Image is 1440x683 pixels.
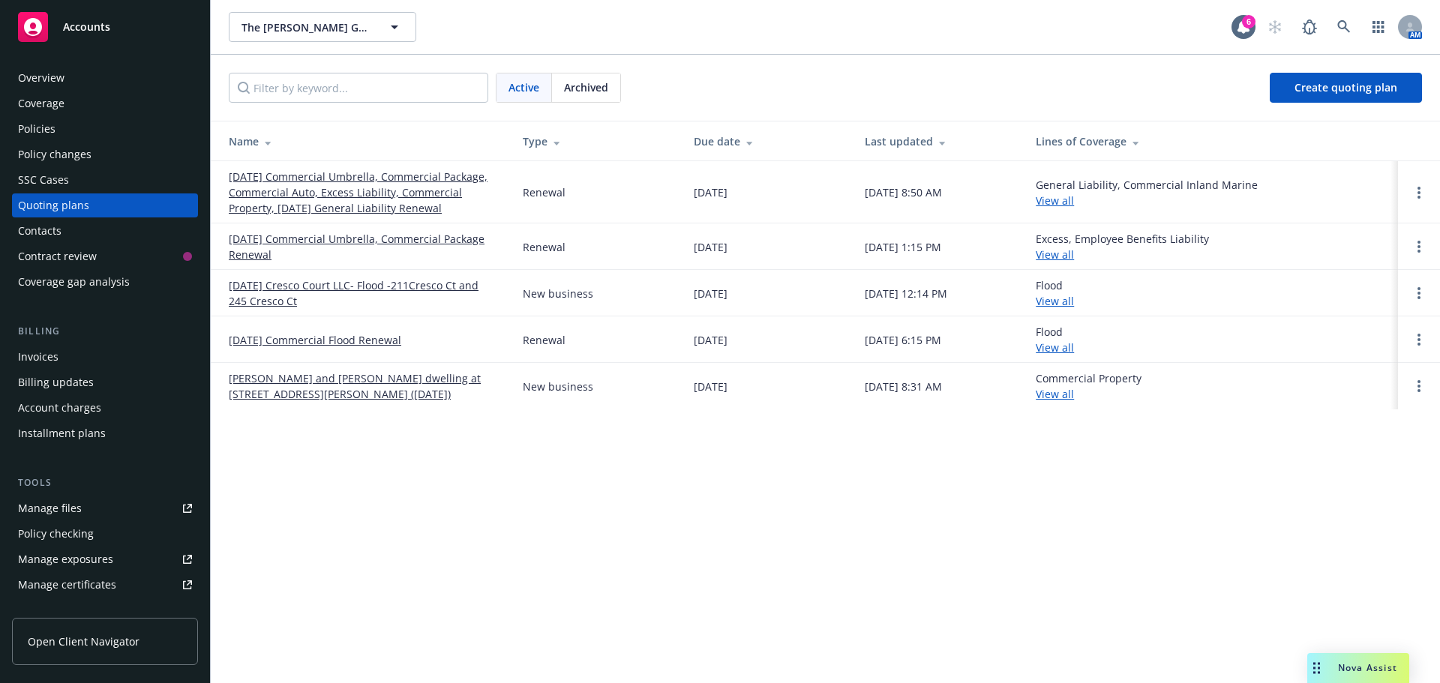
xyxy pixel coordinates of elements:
a: View all [1036,247,1074,262]
div: Manage certificates [18,573,116,597]
div: Due date [694,133,841,149]
a: Manage claims [12,598,198,622]
input: Filter by keyword... [229,73,488,103]
div: Invoices [18,345,58,369]
div: Renewal [523,184,565,200]
a: View all [1036,193,1074,208]
div: [DATE] 6:15 PM [865,332,941,348]
a: Installment plans [12,421,198,445]
a: [DATE] Commercial Umbrella, Commercial Package Renewal [229,231,499,262]
span: Accounts [63,21,110,33]
a: SSC Cases [12,168,198,192]
a: Manage files [12,496,198,520]
a: Overview [12,66,198,90]
div: Billing updates [18,370,94,394]
a: Start snowing [1260,12,1290,42]
div: Drag to move [1307,653,1326,683]
div: Policies [18,117,55,141]
a: View all [1036,294,1074,308]
div: Installment plans [18,421,106,445]
span: Create quoting plan [1294,80,1397,94]
div: Quoting plans [18,193,89,217]
span: The [PERSON_NAME] Group of Companies [241,19,371,35]
div: Manage files [18,496,82,520]
div: [DATE] [694,184,727,200]
div: Excess, Employee Benefits Liability [1036,231,1209,262]
a: View all [1036,340,1074,355]
button: The [PERSON_NAME] Group of Companies [229,12,416,42]
div: Coverage [18,91,64,115]
a: Report a Bug [1294,12,1324,42]
div: Policy changes [18,142,91,166]
a: Coverage [12,91,198,115]
a: Accounts [12,6,198,48]
a: [DATE] Cresco Court LLC- Flood -211Cresco Ct and 245 Cresco Ct [229,277,499,309]
div: [DATE] 8:50 AM [865,184,942,200]
span: Nova Assist [1338,661,1397,674]
span: Archived [564,79,608,95]
a: [DATE] Commercial Umbrella, Commercial Package, Commercial Auto, Excess Liability, Commercial Pro... [229,169,499,216]
div: Manage exposures [18,547,113,571]
a: Open options [1410,284,1428,302]
span: Open Client Navigator [28,634,139,649]
div: General Liability, Commercial Inland Marine [1036,177,1258,208]
a: [DATE] Commercial Flood Renewal [229,332,401,348]
div: Flood [1036,277,1074,309]
a: Open options [1410,377,1428,395]
div: Coverage gap analysis [18,270,130,294]
div: 6 [1242,15,1255,28]
div: Overview [18,66,64,90]
div: [DATE] [694,239,727,255]
a: Policies [12,117,198,141]
div: Contacts [18,219,61,243]
div: Renewal [523,239,565,255]
div: Account charges [18,396,101,420]
div: New business [523,286,593,301]
a: Manage certificates [12,573,198,597]
div: Type [523,133,670,149]
a: [PERSON_NAME] and [PERSON_NAME] dwelling at [STREET_ADDRESS][PERSON_NAME] ([DATE]) [229,370,499,402]
a: Invoices [12,345,198,369]
div: [DATE] [694,379,727,394]
div: Renewal [523,332,565,348]
a: View all [1036,387,1074,401]
div: Billing [12,324,198,339]
a: Create quoting plan [1270,73,1422,103]
a: Billing updates [12,370,198,394]
div: Name [229,133,499,149]
a: Contract review [12,244,198,268]
div: [DATE] [694,332,727,348]
div: [DATE] [694,286,727,301]
div: [DATE] 12:14 PM [865,286,947,301]
a: Account charges [12,396,198,420]
a: Contacts [12,219,198,243]
div: Tools [12,475,198,490]
a: Policy changes [12,142,198,166]
div: [DATE] 1:15 PM [865,239,941,255]
a: Policy checking [12,522,198,546]
a: Quoting plans [12,193,198,217]
a: Search [1329,12,1359,42]
div: Manage claims [18,598,94,622]
div: Policy checking [18,522,94,546]
div: Last updated [865,133,1012,149]
a: Manage exposures [12,547,198,571]
div: [DATE] 8:31 AM [865,379,942,394]
a: Coverage gap analysis [12,270,198,294]
a: Open options [1410,238,1428,256]
div: Flood [1036,324,1074,355]
a: Open options [1410,184,1428,202]
div: Commercial Property [1036,370,1141,402]
div: SSC Cases [18,168,69,192]
div: Lines of Coverage [1036,133,1386,149]
a: Open options [1410,331,1428,349]
span: Active [508,79,539,95]
button: Nova Assist [1307,653,1409,683]
a: Switch app [1363,12,1393,42]
div: Contract review [18,244,97,268]
div: New business [523,379,593,394]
